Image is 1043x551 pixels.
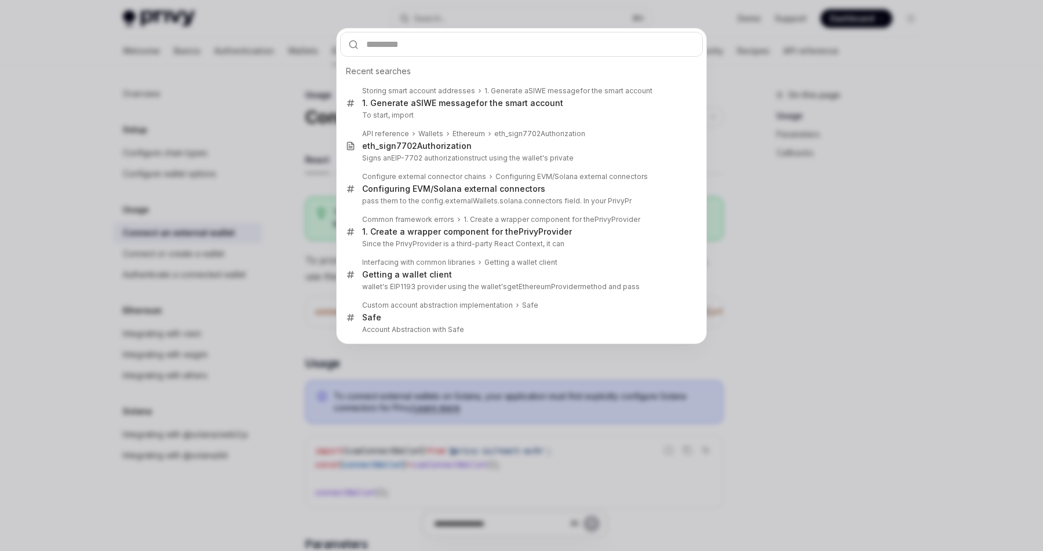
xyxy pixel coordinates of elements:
div: Wallets [418,129,443,138]
div: 1. Create a wrapper component for the [464,215,640,224]
p: pass them to the config. .solana.connectors field. In your PrivyPr [362,196,679,206]
div: Common framework errors [362,215,454,224]
b: SIWE message [416,98,476,108]
div: Getting a wallet client [362,269,452,280]
div: Getting a wallet client [484,258,557,267]
div: Custom account abstraction implementation [362,301,513,310]
div: 1. Create a wrapper component for the [362,227,572,237]
p: wallet's EIP1193 provider using the wallet's method and pass [362,282,679,291]
div: Configuring EVM/Solana external connectors [362,184,545,194]
b: EIP-7702 authorization [391,154,468,162]
span: Recent searches [346,65,411,77]
div: eth_sign7702Authorization [362,141,472,151]
div: Ethereum [453,129,485,138]
div: 1. Generate a for the smart account [484,86,652,96]
div: Configure external connector chains [362,172,486,181]
div: 1. Generate a for the smart account [362,98,563,108]
b: getEthereumProvider [507,282,580,291]
b: Safe [522,301,538,309]
p: Signs an struct using the wallet's private [362,154,679,163]
p: Since the PrivyProvider is a third-party React Context, it can [362,239,679,249]
div: Configuring EVM/Solana external connectors [495,172,648,181]
b: Safe [362,312,381,322]
b: PrivyProvider [519,227,572,236]
b: externalWallets [445,196,498,205]
p: To start, import [362,111,679,120]
div: API reference [362,129,409,138]
p: Account Abstraction with Safe [362,325,679,334]
div: Storing smart account addresses [362,86,475,96]
div: eth_sign7702Authorization [494,129,585,138]
div: Interfacing with common libraries [362,258,475,267]
b: PrivyProvider [595,215,640,224]
b: SIWE message [528,86,580,95]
